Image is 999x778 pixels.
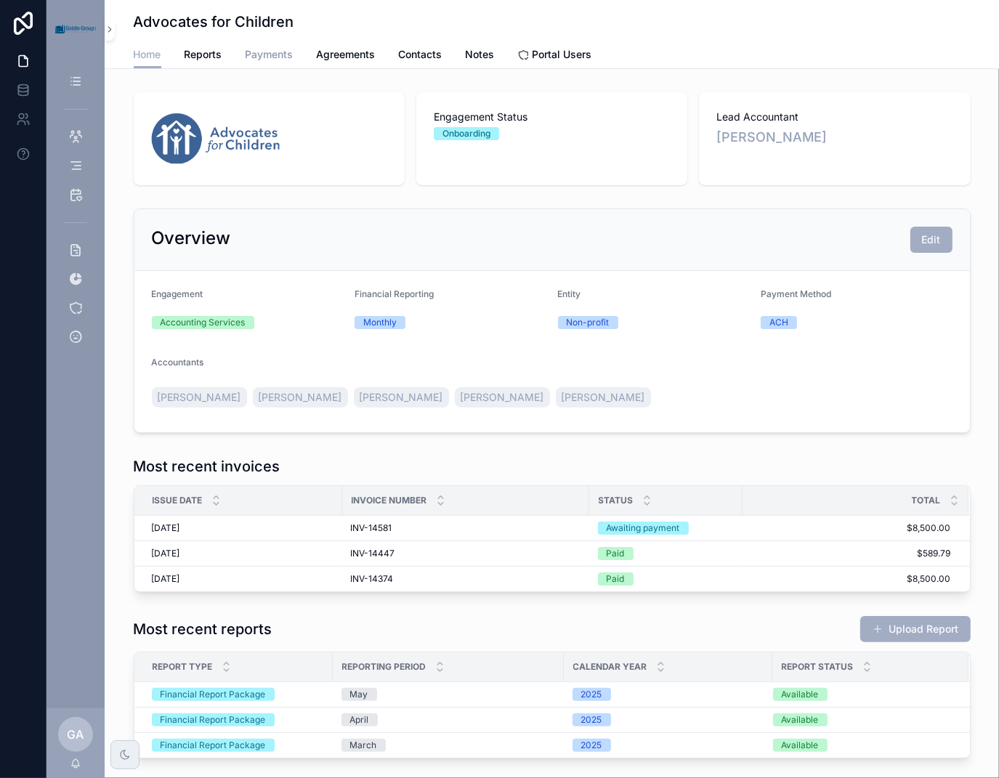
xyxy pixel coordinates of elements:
[152,387,247,408] a: [PERSON_NAME]
[598,547,734,560] a: Paid
[152,227,231,250] h2: Overview
[773,688,951,701] a: Available
[773,739,951,752] a: Available
[246,47,294,62] span: Payments
[581,739,602,752] div: 2025
[399,41,442,70] a: Contacts
[573,739,764,752] a: 2025
[161,688,266,701] div: Financial Report Package
[761,288,831,299] span: Payment Method
[134,41,161,69] a: Home
[442,127,490,140] div: Onboarding
[466,47,495,62] span: Notes
[317,41,376,70] a: Agreements
[350,739,377,752] div: March
[455,387,550,408] a: [PERSON_NAME]
[68,726,84,743] span: GA
[151,110,281,168] img: logo.png
[556,387,651,408] a: [PERSON_NAME]
[351,573,394,585] span: INV-14374
[910,227,953,253] button: Edit
[399,47,442,62] span: Contacts
[152,739,324,752] a: Financial Report Package
[466,41,495,70] a: Notes
[743,573,951,585] a: $8,500.00
[350,713,369,726] div: April
[341,739,555,752] a: March
[743,522,951,534] a: $8,500.00
[782,739,819,752] div: Available
[259,390,342,405] span: [PERSON_NAME]
[134,47,161,62] span: Home
[134,456,280,477] h1: Most recent invoices
[153,495,203,506] span: Issue date
[860,616,971,642] button: Upload Report
[355,288,434,299] span: Financial Reporting
[461,390,544,405] span: [PERSON_NAME]
[363,316,397,329] div: Monthly
[607,547,625,560] div: Paid
[743,548,951,559] a: $589.79
[573,713,764,726] a: 2025
[342,661,426,673] span: Reporting Period
[573,688,764,701] a: 2025
[607,522,680,535] div: Awaiting payment
[352,495,427,506] span: Invoice Number
[581,688,602,701] div: 2025
[716,110,953,124] span: Lead Accountant
[152,357,204,368] span: Accountants
[55,25,96,33] img: App logo
[912,495,941,506] span: Total
[434,110,670,124] span: Engagement Status
[922,232,941,247] span: Edit
[599,495,634,506] span: Status
[152,688,324,701] a: Financial Report Package
[134,619,272,639] h1: Most recent reports
[350,688,368,701] div: May
[598,522,734,535] a: Awaiting payment
[360,390,443,405] span: [PERSON_NAME]
[152,548,180,559] span: [DATE]
[152,573,180,585] span: [DATE]
[782,713,819,726] div: Available
[562,390,645,405] span: [PERSON_NAME]
[351,548,395,559] span: INV-14447
[185,47,222,62] span: Reports
[769,316,788,329] div: ACH
[152,573,333,585] a: [DATE]
[773,713,951,726] a: Available
[351,522,392,534] span: INV-14581
[153,661,213,673] span: Report Type
[607,572,625,585] div: Paid
[351,573,581,585] a: INV-14374
[341,688,555,701] a: May
[152,548,333,559] a: [DATE]
[185,41,222,70] a: Reports
[567,316,610,329] div: Non-profit
[152,288,203,299] span: Engagement
[518,41,592,70] a: Portal Users
[253,387,348,408] a: [PERSON_NAME]
[581,713,602,726] div: 2025
[46,58,105,369] div: scrollable content
[558,288,581,299] span: Entity
[158,390,241,405] span: [PERSON_NAME]
[354,387,449,408] a: [PERSON_NAME]
[782,661,854,673] span: Report Status
[573,661,647,673] span: Calendar Year
[152,713,324,726] a: Financial Report Package
[161,713,266,726] div: Financial Report Package
[782,688,819,701] div: Available
[152,522,333,534] a: [DATE]
[351,548,581,559] a: INV-14447
[598,572,734,585] a: Paid
[533,47,592,62] span: Portal Users
[716,127,827,147] a: [PERSON_NAME]
[341,713,555,726] a: April
[246,41,294,70] a: Payments
[152,522,180,534] span: [DATE]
